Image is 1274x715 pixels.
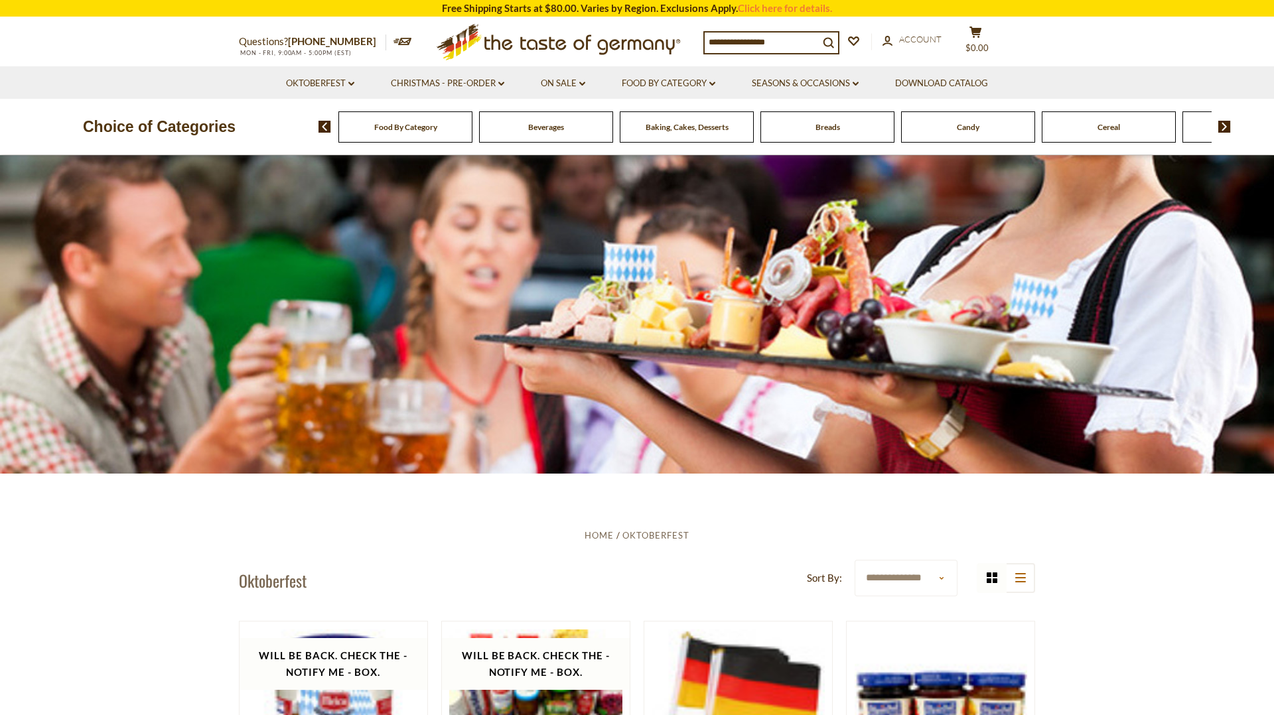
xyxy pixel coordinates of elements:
[807,570,842,586] label: Sort By:
[286,76,354,91] a: Oktoberfest
[585,530,614,541] a: Home
[752,76,859,91] a: Seasons & Occasions
[528,122,564,132] a: Beverages
[239,49,352,56] span: MON - FRI, 9:00AM - 5:00PM (EST)
[374,122,437,132] a: Food By Category
[541,76,585,91] a: On Sale
[1218,121,1231,133] img: next arrow
[239,570,307,590] h1: Oktoberfest
[955,26,995,59] button: $0.00
[895,76,988,91] a: Download Catalog
[318,121,331,133] img: previous arrow
[646,122,729,132] a: Baking, Cakes, Desserts
[288,35,376,47] a: [PHONE_NUMBER]
[957,122,979,132] a: Candy
[815,122,840,132] a: Breads
[622,76,715,91] a: Food By Category
[965,42,989,53] span: $0.00
[239,33,386,50] p: Questions?
[883,32,942,47] a: Account
[738,2,832,14] a: Click here for details.
[1097,122,1120,132] a: Cereal
[391,76,504,91] a: Christmas - PRE-ORDER
[622,530,689,541] a: Oktoberfest
[899,34,942,44] span: Account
